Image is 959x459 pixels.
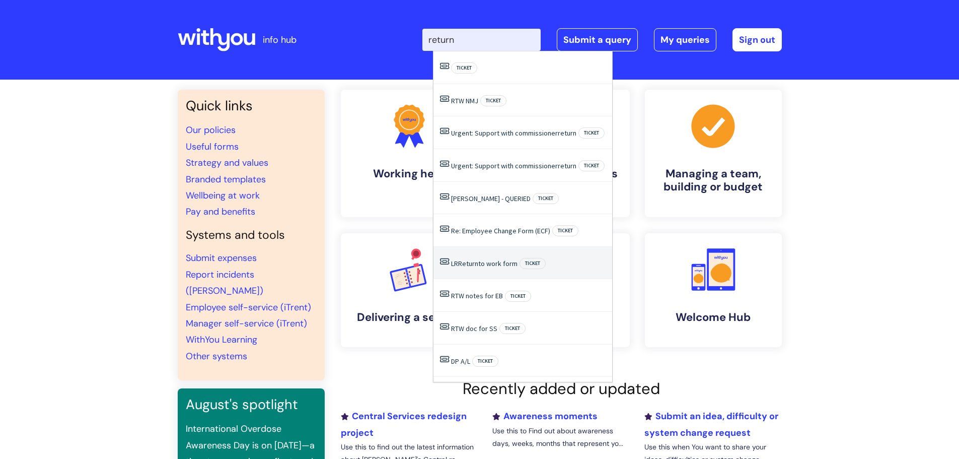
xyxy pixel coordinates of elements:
[186,157,268,169] a: Strategy and values
[653,311,774,324] h4: Welcome Hub
[520,258,546,269] span: Ticket
[451,194,531,203] a: [PERSON_NAME] - QUERIED
[186,206,255,218] a: Pay and benefits
[451,259,518,268] a: LRReturnto work form
[451,291,503,300] a: RTW notes for EB
[186,98,317,114] h3: Quick links
[422,29,541,51] input: Search
[472,356,498,367] span: Ticket
[492,410,598,422] a: Awareness moments
[533,193,559,204] span: Ticket
[645,233,782,347] a: Welcome Hub
[480,95,506,106] span: Ticket
[578,127,605,139] span: Ticket
[186,189,260,202] a: Wellbeing at work
[341,90,478,217] a: Working here
[186,269,263,297] a: Report incidents ([PERSON_NAME])
[653,167,774,194] h4: Managing a team, building or budget
[341,233,478,347] a: Delivering a service
[654,28,716,51] a: My queries
[186,350,247,362] a: Other systems
[186,252,257,264] a: Submit expenses
[186,397,317,413] h3: August's spotlight
[578,160,605,171] span: Ticket
[557,28,638,51] a: Submit a query
[186,124,236,136] a: Our policies
[552,225,578,236] span: Ticket
[451,96,478,105] a: RTW NMJ
[186,141,239,153] a: Useful forms
[558,161,576,170] span: return
[451,357,470,366] a: DP A/L
[341,379,782,398] h2: Recently added or updated
[505,291,531,302] span: Ticket
[492,425,629,450] p: Use this to Find out about awareness days, weeks, months that represent yo...
[186,228,317,242] h4: Systems and tools
[558,128,576,138] span: return
[186,317,307,330] a: Manager self-service (iTrent)
[349,311,470,324] h4: Delivering a service
[645,90,782,217] a: Managing a team, building or budget
[451,128,576,138] a: Urgent: Support with commissionerreturn
[644,410,778,438] a: Submit an idea, difficulty or system change request
[186,334,257,346] a: WithYou Learning
[451,226,550,235] a: Re: Employee Change Form (ECF)
[186,301,311,313] a: Employee self-service (iTrent)
[263,32,297,48] p: info hub
[732,28,782,51] a: Sign out
[458,259,478,268] span: Return
[422,28,782,51] div: | -
[186,173,266,185] a: Branded templates
[341,410,467,438] a: Central Services redesign project
[499,323,526,334] span: Ticket
[349,167,470,180] h4: Working here
[451,161,576,170] a: Urgent: Support with commissionerreturn
[451,324,497,333] a: RTW doc for SS
[451,62,477,74] span: Ticket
